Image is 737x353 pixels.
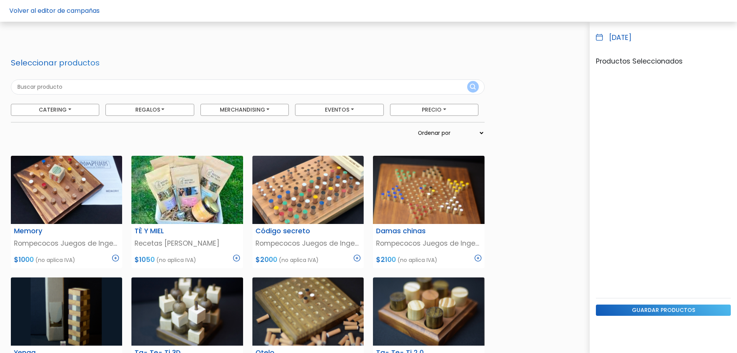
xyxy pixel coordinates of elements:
img: thumb_Memory.PNG [11,156,122,224]
button: Eventos [295,104,383,116]
img: search_button-432b6d5273f82d61273b3651a40e1bd1b912527efae98b1b7a1b2c0702e16a8d.svg [470,84,476,91]
a: TÈ Y MIEL Recetas [PERSON_NAME] $1050 (no aplica IVA) [131,156,243,268]
img: thumb_Damas_chinas.PNG [373,156,484,224]
span: (no aplica IVA) [35,256,75,264]
h6: Código secreto [251,227,327,235]
h6: TÈ Y MIEL [130,227,206,235]
p: Recetas [PERSON_NAME] [135,238,240,248]
input: Buscar producto [11,79,485,95]
img: thumb_Ta_te_ti_2.0.PNG [373,277,484,346]
a: Memory Rompecocos Juegos de Ingenio $1000 (no aplica IVA) [11,156,122,268]
button: Precio [390,104,478,116]
p: Rompecocos Juegos de Ingenio [14,238,119,248]
a: Volver al editor de campañas [9,6,100,15]
img: plus_icon-3fa29c8c201d8ce5b7c3ad03cb1d2b720885457b696e93dcc2ba0c445e8c3955.svg [475,255,482,262]
img: thumb_PHOTO-2024-04-09-14-21-58.jpg [131,156,243,224]
span: $1050 [135,255,155,264]
h6: [DATE] [609,34,632,42]
p: Rompecocos Juegos de Ingenio [376,238,481,248]
img: plus_icon-3fa29c8c201d8ce5b7c3ad03cb1d2b720885457b696e93dcc2ba0c445e8c3955.svg [112,255,119,262]
img: thumb_Yenga.PNG [11,277,122,346]
img: thumb_Otelo.PNG [252,277,364,346]
img: calendar_blue-ac3b0d226928c1d0a031b7180dff2cef00a061937492cb3cf56fc5c027ac901f.svg [596,34,603,41]
a: Damas chinas Rompecocos Juegos de Ingenio $2100 (no aplica IVA) [373,156,484,268]
img: thumb_Ta_te_ti_3D.PNG [131,277,243,346]
h6: Memory [9,227,86,235]
h3: Seleccionar productos [11,58,342,67]
img: plus_icon-3fa29c8c201d8ce5b7c3ad03cb1d2b720885457b696e93dcc2ba0c445e8c3955.svg [233,255,240,262]
h6: Damas chinas [371,227,448,235]
input: guardar productos [596,305,731,316]
button: Merchandising [200,104,289,116]
button: Catering [11,104,99,116]
span: $2100 [376,255,396,264]
span: $1000 [14,255,34,264]
span: (no aplica IVA) [156,256,196,264]
img: plus_icon-3fa29c8c201d8ce5b7c3ad03cb1d2b720885457b696e93dcc2ba0c445e8c3955.svg [354,255,361,262]
span: $2000 [255,255,277,264]
h6: Productos Seleccionados [596,57,731,65]
button: Regalos [105,104,194,116]
img: thumb_Codigo_secreto.PNG [252,156,364,224]
span: (no aplica IVA) [397,256,437,264]
p: Rompecocos Juegos de Ingenio [255,238,361,248]
span: (no aplica IVA) [279,256,319,264]
a: Código secreto Rompecocos Juegos de Ingenio $2000 (no aplica IVA) [252,156,364,268]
